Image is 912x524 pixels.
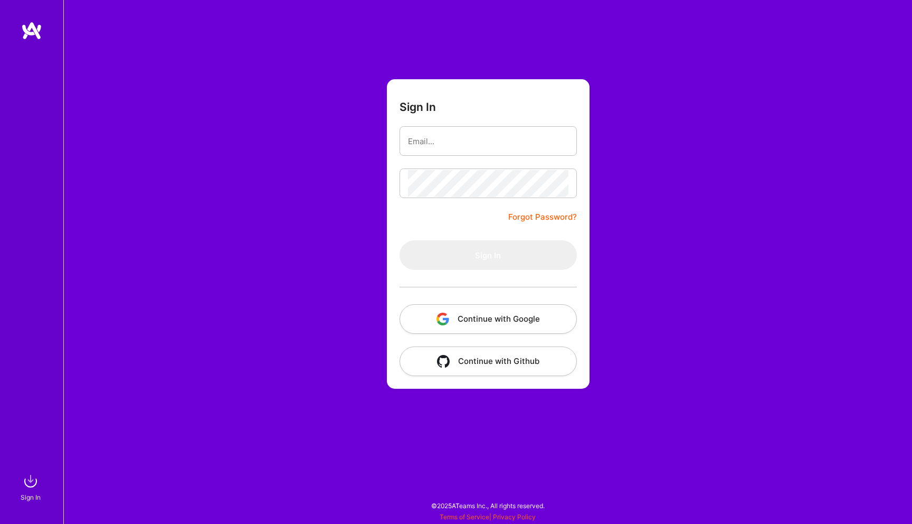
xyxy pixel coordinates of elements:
[400,347,577,376] button: Continue with Github
[440,513,489,521] a: Terms of Service
[20,471,41,492] img: sign in
[437,355,450,368] img: icon
[400,100,436,114] h3: Sign In
[63,492,912,519] div: © 2025 ATeams Inc., All rights reserved.
[493,513,536,521] a: Privacy Policy
[400,240,577,270] button: Sign In
[400,304,577,334] button: Continue with Google
[508,211,577,223] a: Forgot Password?
[408,128,568,155] input: Email...
[22,471,41,503] a: sign inSign In
[21,21,42,40] img: logo
[436,313,449,325] img: icon
[440,513,536,521] span: |
[21,492,41,503] div: Sign In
